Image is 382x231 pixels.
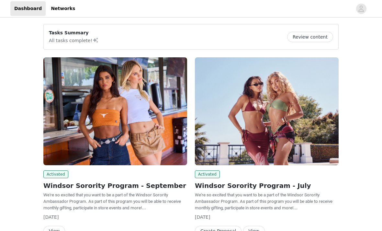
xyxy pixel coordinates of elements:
img: Windsor [43,57,187,165]
span: We're so excited that you want to be a part of the Windsor Sorority Ambassador Program. As part o... [195,192,332,210]
button: Review content [287,32,333,42]
h2: Windsor Sorority Program - July [195,181,339,191]
span: We're so excited that you want to be a part of the Windsor Sorority Ambassador Program. As part o... [43,192,181,210]
a: Dashboard [10,1,46,16]
span: [DATE] [195,214,210,220]
p: Tasks Summary [49,29,99,36]
div: avatar [358,4,364,14]
img: Windsor [195,57,339,165]
a: Networks [47,1,79,16]
span: Activated [195,170,220,178]
h2: Windsor Sorority Program - September [43,181,187,191]
span: Activated [43,170,68,178]
p: All tasks complete! [49,36,99,44]
span: [DATE] [43,214,59,220]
